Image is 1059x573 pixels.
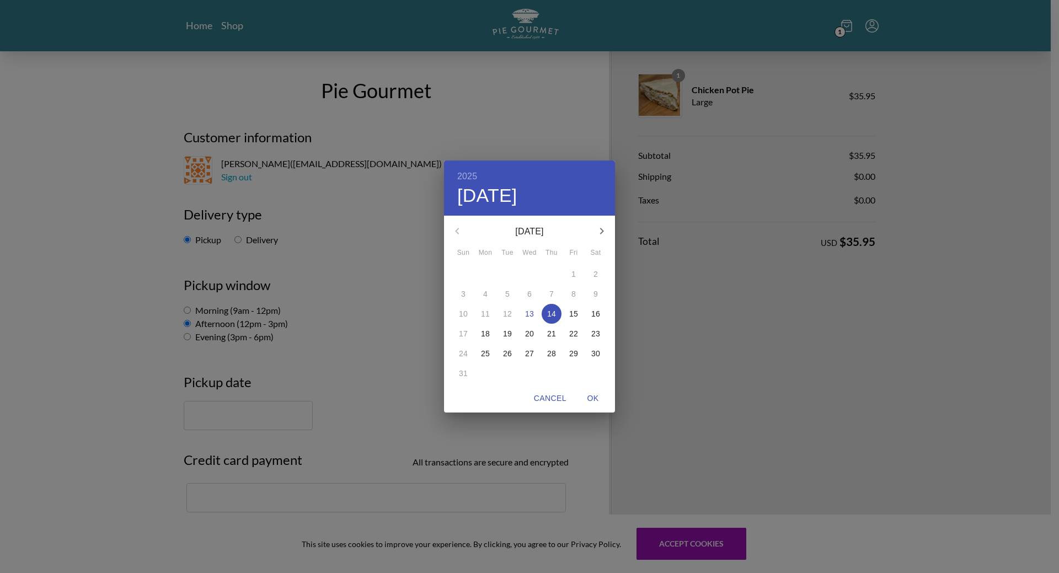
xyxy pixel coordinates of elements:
button: Cancel [529,388,571,409]
p: 14 [547,308,556,319]
span: Fri [564,248,584,259]
button: 2025 [457,169,477,184]
p: [DATE] [470,225,589,238]
button: 13 [520,304,539,324]
button: 28 [542,344,561,363]
p: 28 [547,348,556,359]
button: 25 [475,344,495,363]
p: 30 [591,348,600,359]
span: Wed [520,248,539,259]
button: 29 [564,344,584,363]
button: 18 [475,324,495,344]
button: 22 [564,324,584,344]
button: 19 [498,324,517,344]
p: 22 [569,328,578,339]
span: Tue [498,248,517,259]
button: 20 [520,324,539,344]
button: 27 [520,344,539,363]
p: 25 [481,348,490,359]
p: 27 [525,348,534,359]
p: 18 [481,328,490,339]
span: Mon [475,248,495,259]
span: Thu [542,248,561,259]
p: 19 [503,328,512,339]
span: Sun [453,248,473,259]
button: 15 [564,304,584,324]
span: Cancel [534,392,566,405]
p: 23 [591,328,600,339]
button: 26 [498,344,517,363]
p: 20 [525,328,534,339]
p: 13 [525,308,534,319]
p: 15 [569,308,578,319]
span: OK [580,392,606,405]
p: 29 [569,348,578,359]
span: Sat [586,248,606,259]
button: OK [575,388,611,409]
button: 14 [542,304,561,324]
p: 21 [547,328,556,339]
p: 26 [503,348,512,359]
p: 16 [591,308,600,319]
button: 21 [542,324,561,344]
button: [DATE] [457,184,517,207]
button: 16 [586,304,606,324]
button: 23 [586,324,606,344]
button: 30 [586,344,606,363]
